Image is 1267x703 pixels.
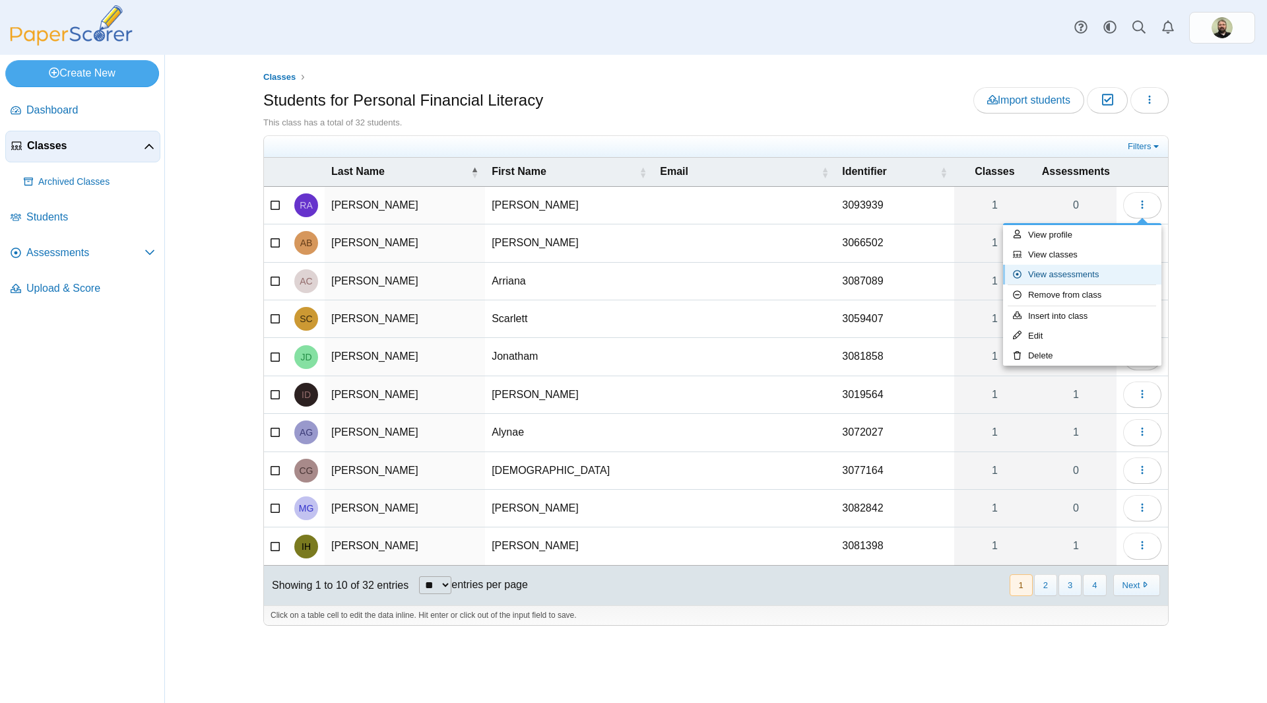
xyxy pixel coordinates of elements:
div: This class has a total of 32 students. [263,117,1169,129]
label: entries per page [451,579,528,590]
td: [PERSON_NAME] [325,263,485,300]
button: 1 [1010,574,1033,596]
td: 3059407 [835,300,954,338]
td: [PERSON_NAME] [325,187,485,224]
button: 3 [1058,574,1082,596]
span: Jonatham Delgado Pozo [300,352,311,362]
a: Filters [1124,140,1165,153]
span: Alynae Garfio-Castellano [300,428,313,437]
a: 1 [1035,376,1117,413]
td: [PERSON_NAME] [325,300,485,338]
a: Classes [5,131,160,162]
a: 0 [1035,187,1117,224]
div: Click on a table cell to edit the data inline. Hit enter or click out of the input field to save. [264,605,1168,625]
td: [PERSON_NAME] [485,376,653,414]
td: [DEMOGRAPHIC_DATA] [485,452,653,490]
span: Charish Gonzales [300,466,313,475]
span: Classes [263,72,296,82]
span: First Name : Activate to sort [639,166,647,179]
span: Classes [961,164,1029,179]
a: 0 [1035,452,1117,489]
td: [PERSON_NAME] [485,187,653,224]
span: Identifier : Activate to sort [940,166,948,179]
a: Delete [1003,346,1161,366]
span: Assessments [1042,164,1110,179]
td: [PERSON_NAME] [325,338,485,376]
span: Scarlett Constantino [300,314,312,323]
span: Archived Classes [38,176,155,189]
img: ps.IbYvzNdzldgWHYXo [1212,17,1233,38]
a: Upload & Score [5,273,160,305]
span: Import students [987,94,1070,106]
span: Ricardo Avila Giron [300,201,312,210]
td: 3081398 [835,527,954,565]
div: Showing 1 to 10 of 32 entries [264,566,408,605]
span: First Name [492,164,636,179]
a: 1 [954,414,1035,451]
a: Archived Classes [18,166,160,198]
a: 1 [954,452,1035,489]
span: Email : Activate to sort [821,166,829,179]
a: Import students [973,87,1084,114]
span: Email [660,164,818,179]
a: Remove from class [1003,285,1161,305]
img: PaperScorer [5,5,137,46]
a: 1 [954,187,1035,224]
td: 3066502 [835,224,954,262]
nav: pagination [1008,574,1160,596]
td: Alynae [485,414,653,452]
a: View classes [1003,245,1161,265]
a: Insert into class [1003,306,1161,326]
a: 1 [1035,414,1117,451]
span: Upload & Score [26,281,155,296]
a: Dashboard [5,95,160,127]
span: Classes [27,139,144,153]
td: 3081858 [835,338,954,376]
a: 0 [1035,490,1117,527]
td: [PERSON_NAME] [325,490,485,527]
td: [PERSON_NAME] [325,376,485,414]
button: 4 [1083,574,1106,596]
a: Classes [260,69,300,86]
td: [PERSON_NAME] [485,527,653,565]
button: Next [1113,574,1160,596]
td: [PERSON_NAME] [325,452,485,490]
td: 3019564 [835,376,954,414]
a: 1 [954,490,1035,527]
span: Identifier [842,164,937,179]
span: Mauricio Gutierrez Trejo [299,504,314,513]
span: Angelica Baez [300,238,313,248]
a: Assessments [5,238,160,269]
a: Students [5,202,160,234]
td: 3072027 [835,414,954,452]
a: 1 [954,263,1035,300]
a: Alerts [1153,13,1183,42]
td: [PERSON_NAME] [485,490,653,527]
span: Zachary Butte - MRH Faculty [1212,17,1233,38]
a: 1 [1035,527,1117,564]
td: 3087089 [835,263,954,300]
a: Edit [1003,326,1161,346]
a: 1 [954,300,1035,337]
a: View assessments [1003,265,1161,285]
span: Assessments [26,246,145,260]
a: PaperScorer [5,36,137,48]
a: 1 [954,224,1035,261]
span: Ivan Hernandez [302,542,311,551]
a: 1 [954,376,1035,413]
a: Create New [5,60,159,86]
td: 3077164 [835,452,954,490]
span: Last Name [331,164,468,179]
td: [PERSON_NAME] [325,224,485,262]
td: [PERSON_NAME] [325,527,485,565]
td: [PERSON_NAME] [325,414,485,452]
a: 1 [954,527,1035,564]
a: ps.IbYvzNdzldgWHYXo [1189,12,1255,44]
td: 3093939 [835,187,954,224]
span: Students [26,210,155,224]
td: Scarlett [485,300,653,338]
td: 3082842 [835,490,954,527]
h1: Students for Personal Financial Literacy [263,89,543,112]
span: Arriana Compian [300,277,312,286]
span: Last Name : Activate to invert sorting [471,166,478,179]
